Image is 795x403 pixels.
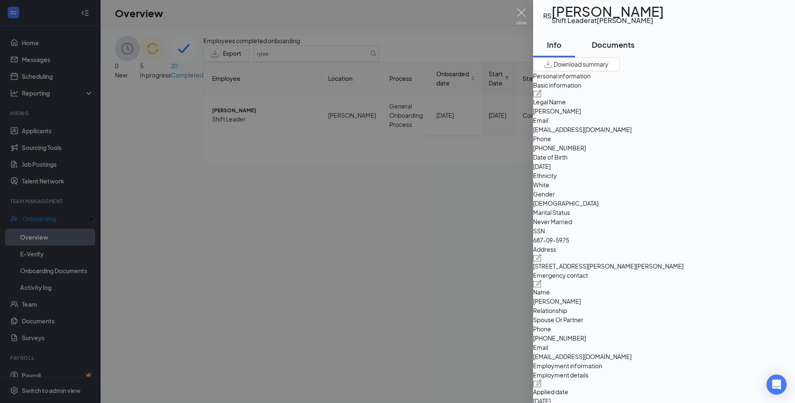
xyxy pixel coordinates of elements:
span: Download summary [554,60,609,69]
div: Shift Leader at [PERSON_NAME] [552,16,664,25]
div: Info [541,39,567,50]
span: Spouse Or Partner [533,316,583,323]
span: Never Married [533,218,572,225]
span: Employment information [533,361,795,370]
span: Name [533,287,795,297]
span: [EMAIL_ADDRESS][DOMAIN_NAME] [533,126,632,133]
button: Download summary [533,57,620,71]
span: Personal information [533,71,795,80]
span: Applied date [533,387,795,396]
span: [PHONE_NUMBER] [533,334,586,342]
h1: [PERSON_NAME] [552,7,664,16]
span: [STREET_ADDRESS][PERSON_NAME][PERSON_NAME] [533,262,684,270]
span: Basic information [533,80,795,90]
span: Employment details [533,370,795,380]
span: Email [533,116,795,125]
span: Relationship [533,306,795,315]
span: Gender [533,189,795,199]
span: Date of Birth [533,152,795,162]
span: [DEMOGRAPHIC_DATA] [533,199,598,207]
span: Legal Name [533,97,795,106]
div: Documents [592,39,634,50]
span: Phone [533,324,795,333]
span: [PERSON_NAME] [533,107,581,115]
span: White [533,181,549,189]
span: SSN [533,226,795,235]
span: 687-09-5975 [533,236,569,244]
span: [DATE] [533,163,551,170]
span: Emergency contact [533,271,795,280]
span: Ethnicity [533,171,795,180]
span: [EMAIL_ADDRESS][DOMAIN_NAME] [533,353,632,360]
div: RS [543,11,552,21]
div: Open Intercom Messenger [767,375,787,395]
span: [PERSON_NAME] [533,297,581,305]
span: Address [533,245,795,254]
span: Email [533,343,795,352]
span: [PHONE_NUMBER] [533,144,586,152]
span: Phone [533,134,795,143]
span: Marital Status [533,208,795,217]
